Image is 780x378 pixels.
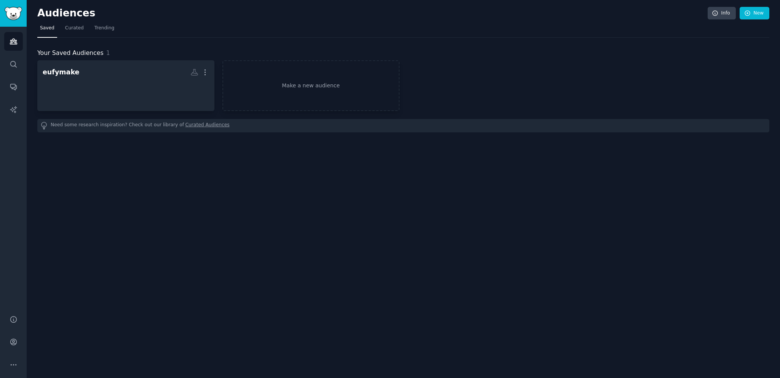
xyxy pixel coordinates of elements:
h2: Audiences [37,7,708,19]
a: Curated Audiences [185,122,230,130]
span: Curated [65,25,84,32]
a: Info [708,7,736,20]
a: Saved [37,22,57,38]
span: Trending [94,25,114,32]
a: Curated [62,22,86,38]
span: 1 [106,49,110,56]
a: Make a new audience [222,60,400,111]
a: Trending [92,22,117,38]
span: Your Saved Audiences [37,48,104,58]
a: eufymake [37,60,214,111]
span: Saved [40,25,54,32]
div: eufymake [43,68,79,77]
div: Need some research inspiration? Check out our library of [37,119,769,132]
img: GummySearch logo [5,7,22,20]
a: New [740,7,769,20]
